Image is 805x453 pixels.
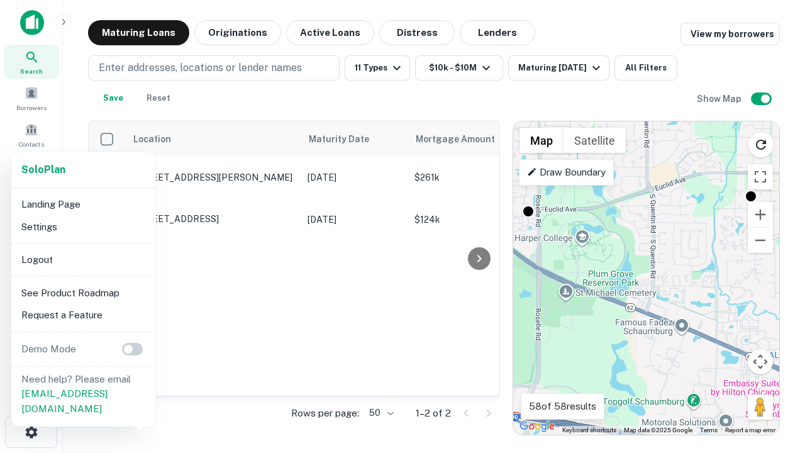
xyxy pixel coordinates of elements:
[16,304,151,327] li: Request a Feature
[21,164,65,176] strong: Solo Plan
[21,372,146,417] p: Need help? Please email
[16,193,151,216] li: Landing Page
[21,388,108,414] a: [EMAIL_ADDRESS][DOMAIN_NAME]
[742,312,805,372] iframe: Chat Widget
[21,162,65,177] a: SoloPlan
[16,342,81,357] p: Demo Mode
[16,249,151,271] li: Logout
[16,282,151,305] li: See Product Roadmap
[16,216,151,238] li: Settings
